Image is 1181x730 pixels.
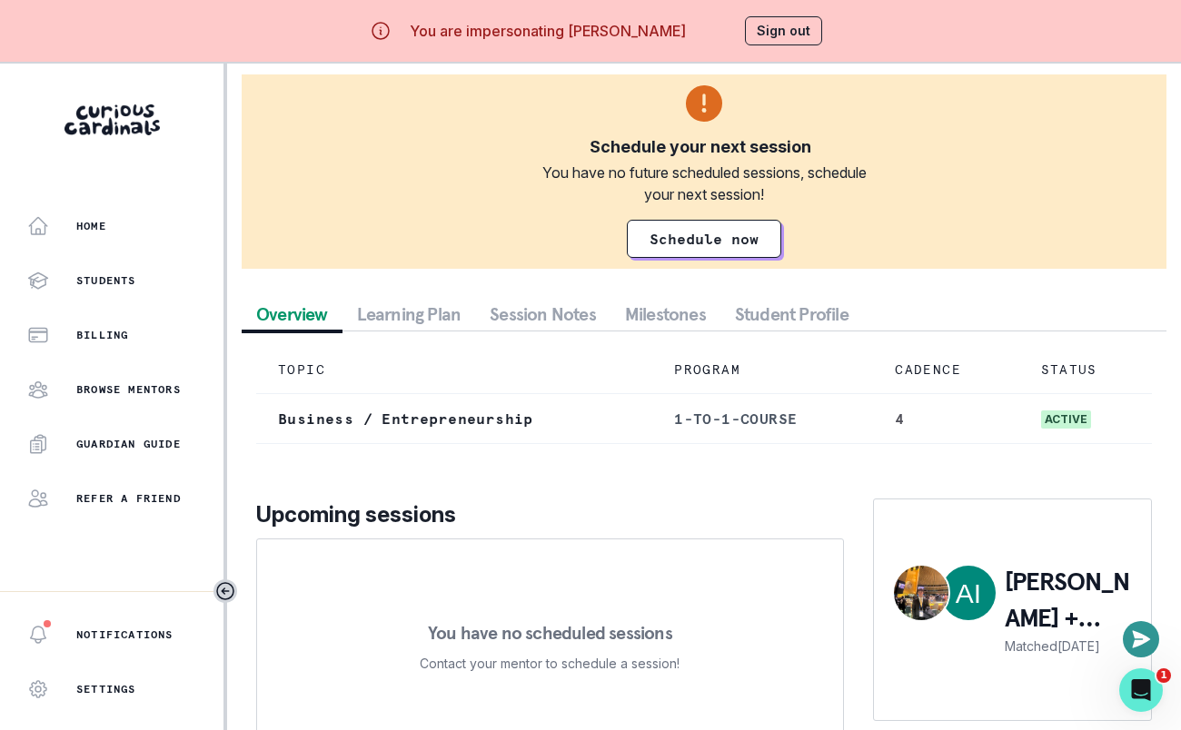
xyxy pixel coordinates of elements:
td: CADENCE [873,346,1018,394]
p: You are impersonating [PERSON_NAME] [410,20,686,42]
p: [PERSON_NAME] + [PERSON_NAME] [1005,564,1133,636]
p: Contact your mentor to schedule a session! [420,653,680,675]
td: PROGRAM [652,346,873,394]
p: Home [76,219,106,233]
td: 4 [873,394,1018,444]
div: Schedule your next session [590,136,811,158]
p: Guardian Guide [76,437,181,451]
span: 1 [1156,668,1171,683]
p: Matched [DATE] [1005,636,1133,656]
button: Learning Plan [342,298,476,330]
div: You have no future scheduled sessions, schedule your next session! [530,162,878,205]
iframe: Intercom live chat [1119,668,1163,712]
button: Session Notes [475,298,610,330]
button: Student Profile [720,298,863,330]
a: Schedule now [627,220,781,258]
img: Daniel Heiman [894,566,948,620]
span: active [1041,410,1091,429]
button: Open or close messaging widget [1123,621,1159,657]
p: Notifications [76,627,174,642]
td: STATUS [1019,346,1153,394]
img: Asher Isaacs [941,566,996,620]
td: 1-to-1-course [652,394,873,444]
td: Business / Entrepreneurship [256,394,652,444]
button: Milestones [610,298,720,330]
p: Students [76,273,136,288]
p: Refer a friend [76,491,181,506]
td: TOPIC [256,346,652,394]
p: Browse Mentors [76,382,181,397]
p: You have no scheduled sessions [428,624,672,642]
p: Billing [76,328,128,342]
button: Sign out [745,16,822,45]
img: Curious Cardinals Logo [65,104,160,135]
button: Toggle sidebar [213,579,237,603]
p: Upcoming sessions [256,498,844,531]
p: Settings [76,682,136,696]
button: Overview [242,298,342,330]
